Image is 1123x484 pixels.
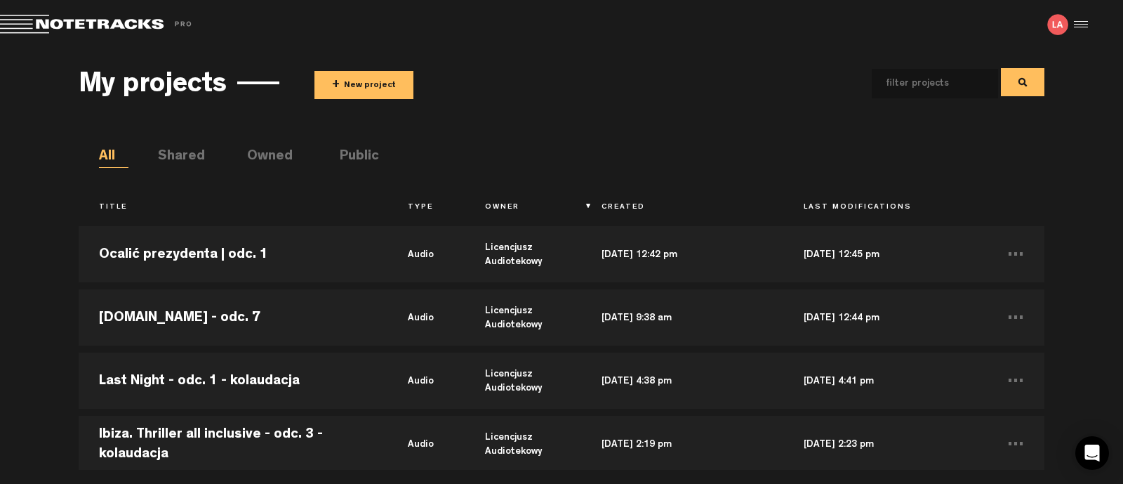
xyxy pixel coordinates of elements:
li: Public [340,147,369,168]
td: [DATE] 9:38 am [581,286,784,349]
th: Title [79,196,387,220]
td: [DATE] 12:45 pm [783,223,986,286]
h3: My projects [79,71,227,102]
li: Owned [247,147,277,168]
td: audio [387,223,465,286]
td: ... [986,349,1044,412]
li: All [99,147,128,168]
td: [DATE] 4:41 pm [783,349,986,412]
td: Last Night - odc. 1 - kolaudacja [79,349,387,412]
td: Licencjusz Audiotekowy [465,349,580,412]
th: Owner [465,196,580,220]
td: [DATE] 2:23 pm [783,412,986,476]
td: audio [387,412,465,476]
td: ... [986,223,1044,286]
th: Created [581,196,784,220]
th: Last Modifications [783,196,986,220]
span: + [332,77,340,93]
td: [DATE] 4:38 pm [581,349,784,412]
td: audio [387,286,465,349]
li: Shared [158,147,187,168]
td: Ibiza. Thriller all inclusive - odc. 3 - kolaudacja [79,412,387,476]
div: Open Intercom Messenger [1075,436,1109,470]
td: Licencjusz Audiotekowy [465,412,580,476]
td: Licencjusz Audiotekowy [465,286,580,349]
td: ... [986,286,1044,349]
th: Type [387,196,465,220]
td: [DOMAIN_NAME] - odc. 7 [79,286,387,349]
td: Ocalić prezydenta | odc. 1 [79,223,387,286]
button: +New project [314,71,413,99]
td: Licencjusz Audiotekowy [465,223,580,286]
input: filter projects [872,69,976,98]
td: ... [986,412,1044,476]
td: [DATE] 2:19 pm [581,412,784,476]
td: [DATE] 12:44 pm [783,286,986,349]
td: audio [387,349,465,412]
img: letters [1047,14,1068,35]
td: [DATE] 12:42 pm [581,223,784,286]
